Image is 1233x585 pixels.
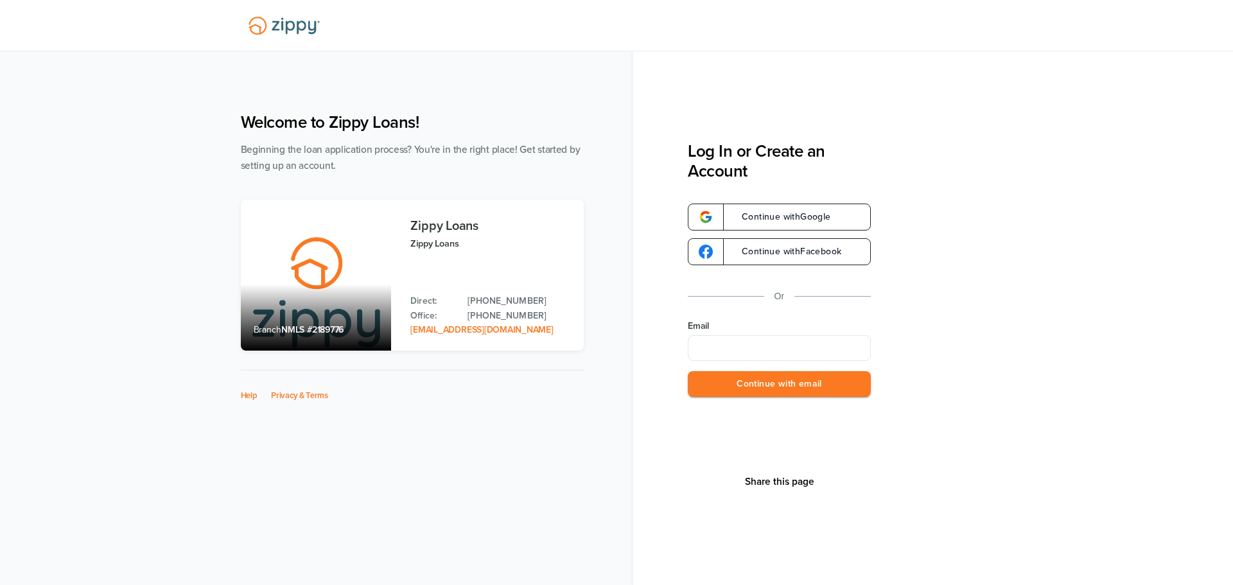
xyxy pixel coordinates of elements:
p: Office: [410,309,455,323]
span: Branch [254,324,282,335]
a: google-logoContinue withGoogle [688,204,871,231]
a: Office Phone: 512-975-2947 [468,309,570,323]
span: Continue with Google [729,213,831,222]
button: Continue with email [688,371,871,397]
a: Direct Phone: 512-975-2947 [468,294,570,308]
img: google-logo [699,210,713,224]
a: Email Address: zippyguide@zippymh.com [410,324,553,335]
h3: Zippy Loans [410,219,570,233]
img: google-logo [699,245,713,259]
span: Beginning the loan application process? You're in the right place! Get started by setting up an a... [241,144,581,171]
span: NMLS #2189776 [281,324,344,335]
label: Email [688,320,871,333]
img: Lender Logo [241,11,328,40]
input: Email Address [688,335,871,361]
button: Share This Page [741,475,818,488]
a: google-logoContinue withFacebook [688,238,871,265]
p: Or [774,288,785,304]
span: Continue with Facebook [729,247,841,256]
h3: Log In or Create an Account [688,141,871,181]
p: Zippy Loans [410,236,570,251]
p: Direct: [410,294,455,308]
a: Privacy & Terms [271,390,328,401]
h1: Welcome to Zippy Loans! [241,112,584,132]
a: Help [241,390,258,401]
